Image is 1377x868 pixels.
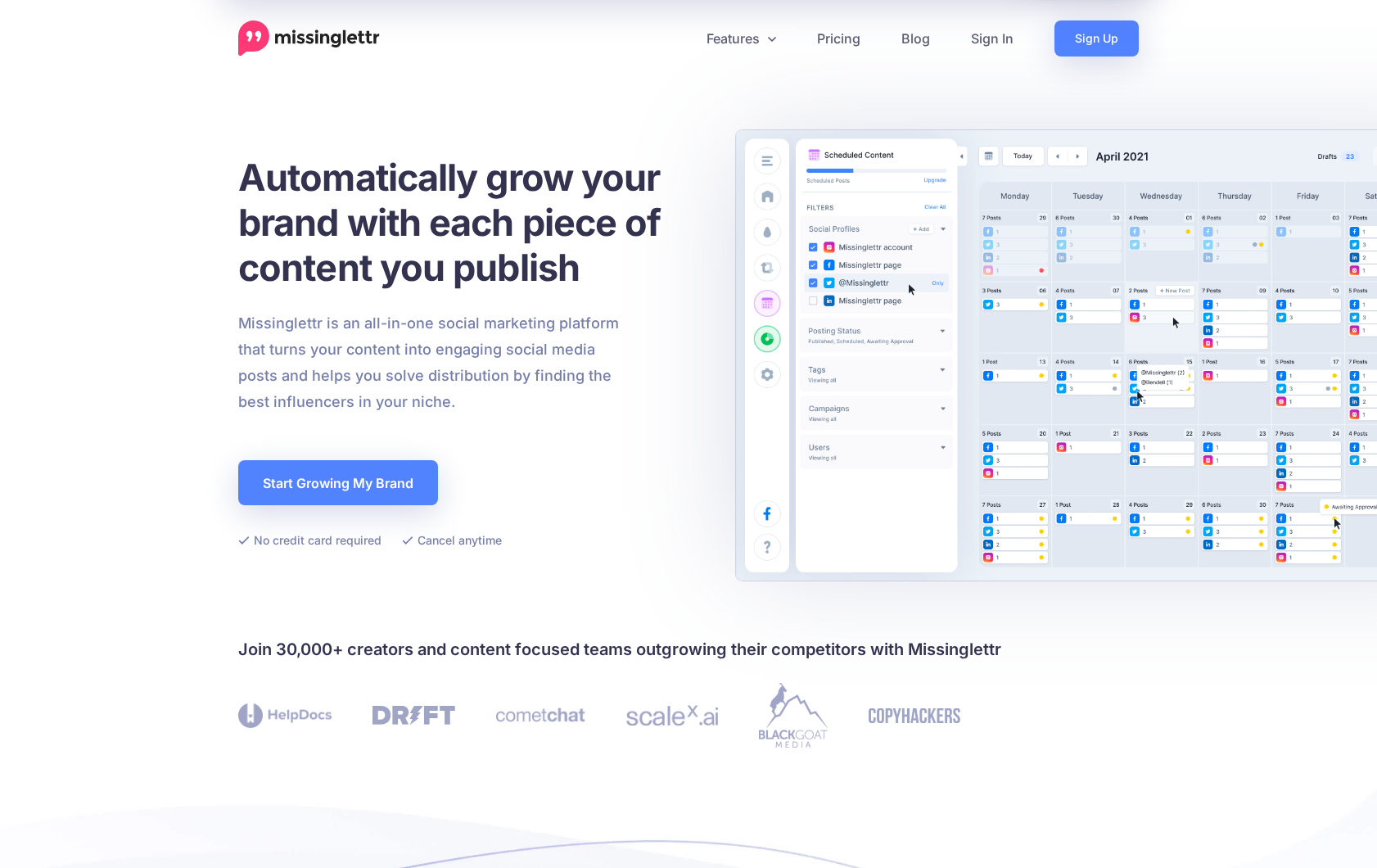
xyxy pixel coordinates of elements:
h4: Join 30,000+ creators and content focused teams outgrowing their competitors with Missinglettr [238,636,1139,662]
li: No credit card required [238,530,381,550]
a: Sign Up [1054,20,1139,57]
li: Cancel anytime [402,530,502,550]
h1: Automatically grow your brand with each piece of content you publish [238,155,701,290]
a: Sign In [950,20,1034,57]
a: Blog [881,20,950,57]
a: Features [686,20,797,57]
a: Pricing [797,20,881,57]
a: Home [238,20,380,57]
a: Start Growing My Brand [238,460,438,505]
p: Missinglettr is an all-in-one social marketing platform that turns your content into engaging soc... [238,310,620,415]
